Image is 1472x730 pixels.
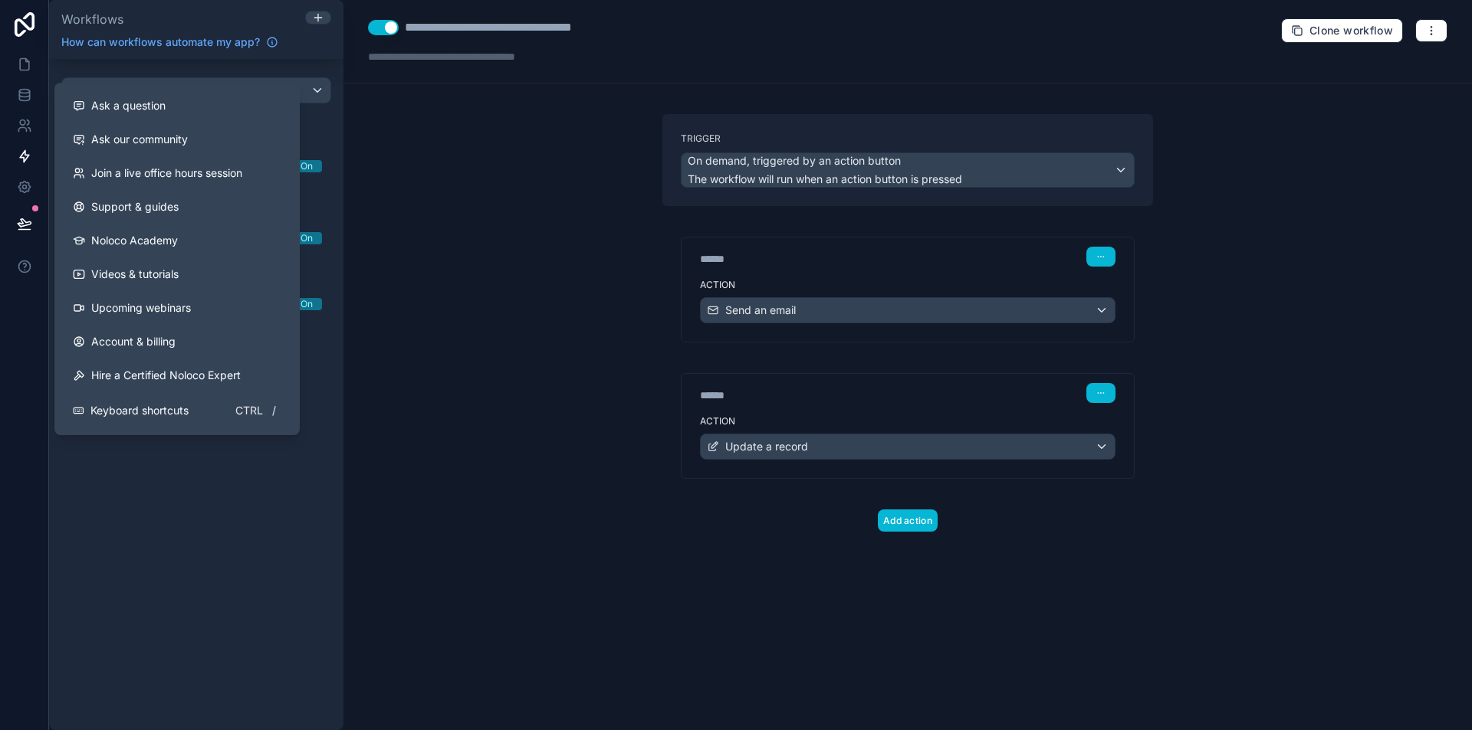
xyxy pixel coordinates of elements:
[91,98,166,113] span: Ask a question
[688,153,901,169] span: On demand, triggered by an action button
[700,279,1115,291] label: Action
[688,172,962,185] span: The workflow will run when an action button is pressed
[61,325,294,358] a: Account & billing
[1281,18,1403,43] button: Clone workflow
[61,190,294,224] a: Support & guides
[61,257,294,291] a: Videos & tutorials
[700,434,1115,460] button: Update a record
[725,439,808,454] span: Update a record
[91,199,179,214] span: Support & guides
[725,303,796,318] span: Send an email
[61,34,260,50] span: How can workflows automate my app?
[91,233,178,248] span: Noloco Academy
[90,403,189,418] span: Keyboard shortcuts
[234,401,264,420] span: Ctrl
[878,509,938,532] button: Add action
[91,165,242,181] span: Join a live office hours session
[681,152,1135,188] button: On demand, triggered by an action buttonThe workflow will run when an action button is pressed
[700,415,1115,427] label: Action
[61,123,294,156] a: Ask our community
[61,89,294,123] button: Ask a question
[61,392,294,429] button: Keyboard shortcutsCtrl/
[91,368,241,383] span: Hire a Certified Noloco Expert
[91,132,188,147] span: Ask our community
[61,11,123,27] span: Workflows
[91,334,176,349] span: Account & billing
[61,358,294,392] button: Hire a Certified Noloco Expert
[55,34,284,50] a: How can workflows automate my app?
[61,156,294,190] a: Join a live office hours session
[700,297,1115,323] button: Send an email
[681,133,1135,145] label: Trigger
[61,291,294,325] a: Upcoming webinars
[61,224,294,257] a: Noloco Academy
[1309,24,1393,38] span: Clone workflow
[268,404,280,417] span: /
[91,300,191,316] span: Upcoming webinars
[91,267,179,282] span: Videos & tutorials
